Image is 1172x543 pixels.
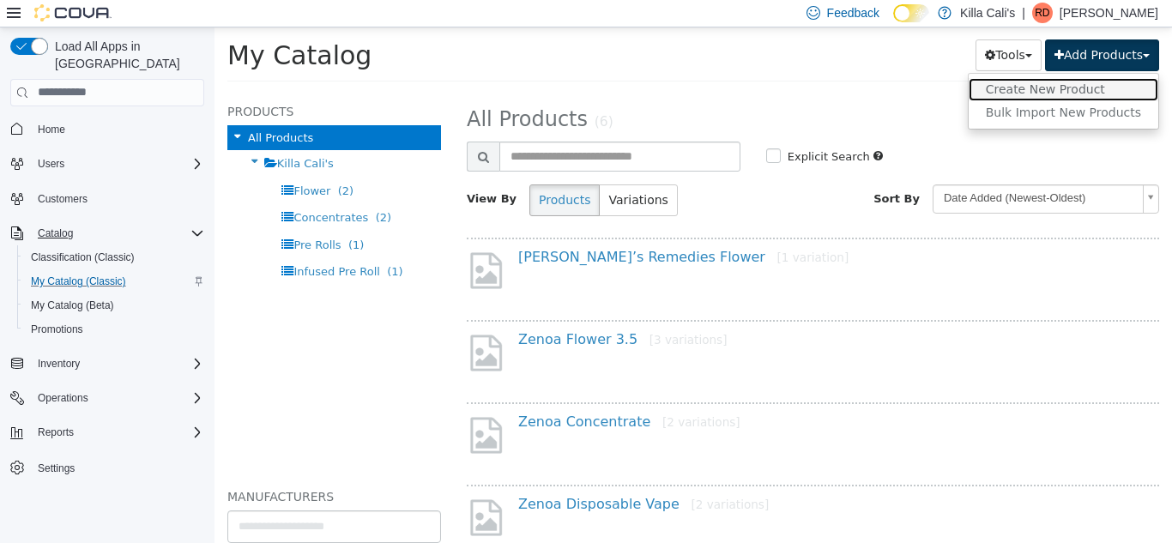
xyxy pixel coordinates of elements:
[31,223,204,244] span: Catalog
[3,221,211,245] button: Catalog
[31,299,114,312] span: My Catalog (Beta)
[124,157,139,170] span: (2)
[31,422,81,443] button: Reports
[31,323,83,336] span: Promotions
[31,353,87,374] button: Inventory
[17,317,211,341] button: Promotions
[38,425,74,439] span: Reports
[31,456,204,478] span: Settings
[24,319,204,340] span: Promotions
[24,271,133,292] a: My Catalog (Classic)
[31,458,82,479] a: Settings
[960,3,1015,23] p: Killa Cali's
[31,154,71,174] button: Users
[304,304,512,320] a: Zenoa Flower 3.5[3 variations]
[3,352,211,376] button: Inventory
[24,295,204,316] span: My Catalog (Beta)
[38,157,64,171] span: Users
[79,238,165,250] span: Infused Pre Roll
[3,152,211,176] button: Users
[31,353,204,374] span: Inventory
[31,275,126,288] span: My Catalog (Classic)
[252,222,291,264] img: missing-image.png
[31,154,204,174] span: Users
[17,293,211,317] button: My Catalog (Beta)
[38,123,65,136] span: Home
[380,87,399,102] small: (6)
[31,388,204,408] span: Operations
[252,305,291,347] img: missing-image.png
[563,223,635,237] small: [1 variation]
[48,38,204,72] span: Load All Apps in [GEOGRAPHIC_DATA]
[79,211,126,224] span: Pre Rolls
[893,4,929,22] input: Dark Mode
[17,245,211,269] button: Classification (Classic)
[33,104,99,117] span: All Products
[893,22,894,23] span: Dark Mode
[435,305,513,319] small: [3 variations]
[38,192,88,206] span: Customers
[252,387,291,429] img: missing-image.png
[831,12,945,44] button: Add Products
[252,80,373,104] span: All Products
[17,269,211,293] button: My Catalog (Classic)
[24,247,142,268] a: Classification (Classic)
[252,469,291,511] img: missing-image.png
[34,4,112,21] img: Cova
[10,110,204,525] nav: Complex example
[38,391,88,405] span: Operations
[31,119,72,140] a: Home
[13,74,227,94] h5: Products
[754,74,944,97] a: Bulk Import New Products
[31,422,204,443] span: Reports
[24,295,121,316] a: My Catalog (Beta)
[3,117,211,142] button: Home
[38,226,73,240] span: Catalog
[1060,3,1158,23] p: [PERSON_NAME]
[38,462,75,475] span: Settings
[659,165,705,178] span: Sort By
[1035,3,1049,23] span: RD
[384,157,462,189] button: Variations
[13,13,157,43] span: My Catalog
[476,470,554,484] small: [2 variations]
[3,420,211,444] button: Reports
[3,186,211,211] button: Customers
[3,455,211,480] button: Settings
[31,388,95,408] button: Operations
[827,4,879,21] span: Feedback
[13,459,227,480] h5: Manufacturers
[718,157,945,186] a: Date Added (Newest-Oldest)
[24,271,204,292] span: My Catalog (Classic)
[304,468,554,485] a: Zenoa Disposable Vape[2 variations]
[172,238,188,250] span: (1)
[31,188,204,209] span: Customers
[31,118,204,140] span: Home
[761,12,827,44] button: Tools
[1032,3,1053,23] div: Ryan Dill
[719,158,921,184] span: Date Added (Newest-Oldest)
[754,51,944,74] a: Create New Product
[304,221,634,238] a: [PERSON_NAME]’s Remedies Flower[1 variation]
[38,357,80,371] span: Inventory
[63,130,119,142] span: Killa Cali's
[24,319,90,340] a: Promotions
[448,388,526,401] small: [2 variations]
[304,386,526,402] a: Zenoa Concentrate[2 variations]
[134,211,149,224] span: (1)
[31,189,94,209] a: Customers
[79,157,116,170] span: Flower
[31,223,80,244] button: Catalog
[3,386,211,410] button: Operations
[24,247,204,268] span: Classification (Classic)
[315,157,385,189] button: Products
[1022,3,1025,23] p: |
[161,184,177,196] span: (2)
[252,165,302,178] span: View By
[31,250,135,264] span: Classification (Classic)
[79,184,154,196] span: Concentrates
[569,121,655,138] label: Explicit Search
